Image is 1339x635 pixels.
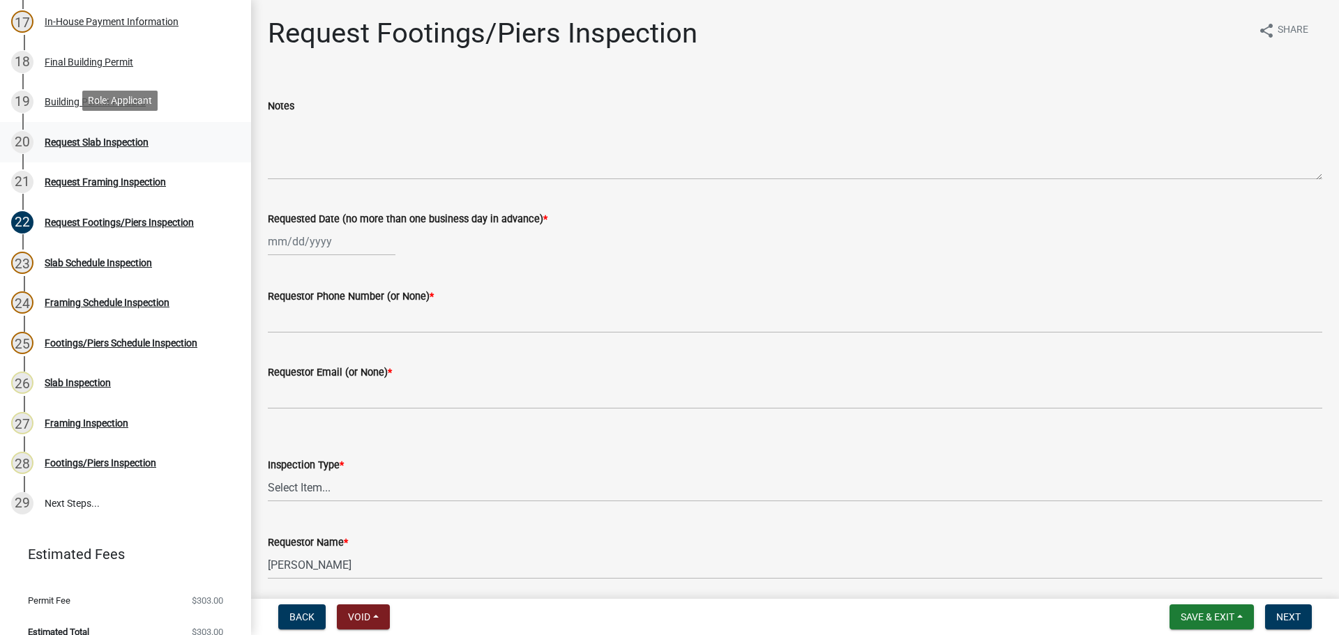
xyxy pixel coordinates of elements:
[348,611,370,622] span: Void
[28,596,70,605] span: Permit Fee
[11,252,33,274] div: 23
[1247,17,1319,44] button: shareShare
[45,378,111,388] div: Slab Inspection
[11,51,33,73] div: 18
[278,604,326,629] button: Back
[1258,22,1275,39] i: share
[1170,604,1254,629] button: Save & Exit
[1181,611,1234,622] span: Save & Exit
[268,227,395,256] input: mm/dd/yyyy
[45,418,128,428] div: Framing Inspection
[45,177,166,187] div: Request Framing Inspection
[82,91,158,111] div: Role: Applicant
[11,131,33,153] div: 20
[11,452,33,474] div: 28
[1278,22,1308,39] span: Share
[11,171,33,193] div: 21
[1265,604,1312,629] button: Next
[11,91,33,113] div: 19
[11,372,33,394] div: 26
[45,258,152,268] div: Slab Schedule Inspection
[45,137,149,147] div: Request Slab Inspection
[268,368,392,378] label: Requestor Email (or None)
[11,540,229,568] a: Estimated Fees
[11,412,33,434] div: 27
[45,217,194,227] div: Request Footings/Piers Inspection
[45,57,133,67] div: Final Building Permit
[192,596,223,605] span: $303.00
[11,492,33,514] div: 29
[268,102,294,112] label: Notes
[11,211,33,234] div: 22
[289,611,315,622] span: Back
[11,291,33,314] div: 24
[45,97,146,107] div: Building Permit Placard
[268,215,547,224] label: Requested Date (no more than one business day in advance)
[268,292,434,302] label: Requestor Phone Number (or None)
[268,17,697,50] h1: Request Footings/Piers Inspection
[45,338,197,348] div: Footings/Piers Schedule Inspection
[1276,611,1301,622] span: Next
[337,604,390,629] button: Void
[11,332,33,354] div: 25
[268,461,344,470] label: Inspection Type
[45,17,179,26] div: In-House Payment Information
[11,10,33,33] div: 17
[268,538,348,548] label: Requestor Name
[45,298,169,307] div: Framing Schedule Inspection
[45,458,156,468] div: Footings/Piers Inspection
